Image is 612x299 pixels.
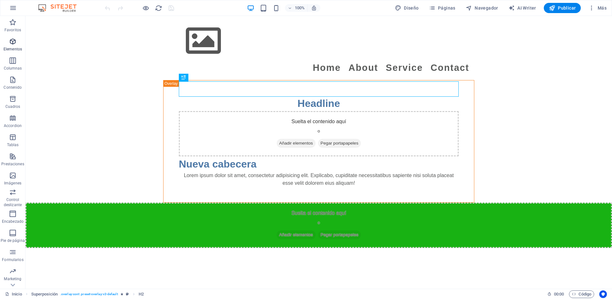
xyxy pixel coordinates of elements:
span: : [558,292,559,296]
p: Marketing [4,276,21,281]
p: Pie de página [1,238,25,243]
button: 100% [285,4,308,12]
span: Pegar portapapeles [293,123,336,132]
span: Haz clic para seleccionar y doble clic para editar [139,290,144,298]
button: AI Writer [506,3,539,13]
button: Más [586,3,609,13]
span: Diseño [395,5,419,11]
i: Al redimensionar, ajustar el nivel de zoom automáticamente para ajustarse al dispositivo elegido. [311,5,317,11]
span: Añadir elementos [251,214,290,223]
span: Páginas [429,5,455,11]
span: Haz clic para seleccionar y doble clic para editar [31,290,58,298]
button: Haz clic para salir del modo de previsualización y seguir editando [142,4,149,12]
h6: Tiempo de la sesión [547,290,564,298]
p: Prestaciones [1,161,24,167]
a: Haz clic para cancelar la selección y doble clic para abrir páginas [5,290,22,298]
button: Usercentrics [599,290,607,298]
button: Navegador [463,3,501,13]
span: Navegador [466,5,498,11]
button: Código [569,290,594,298]
p: Contenido [4,85,22,90]
button: Publicar [544,3,581,13]
span: Pegar portapapeles [293,214,336,223]
i: El elemento contiene una animación [120,292,123,296]
span: 00 00 [554,290,564,298]
p: Columnas [4,66,22,71]
i: Este elemento es un preajuste personalizable [126,292,129,296]
span: Código [572,290,591,298]
p: Favoritos [4,27,21,33]
p: Tablas [7,142,19,147]
nav: breadcrumb [31,290,144,298]
button: reload [155,4,162,12]
div: Diseño (Ctrl+Alt+Y) [392,3,421,13]
span: AI Writer [508,5,536,11]
p: Cuadros [5,104,20,109]
div: Suelta el contenido aquí [153,95,433,140]
i: Volver a cargar página [155,4,162,12]
span: Publicar [549,5,576,11]
span: Añadir elementos [251,123,290,132]
button: Diseño [392,3,421,13]
p: Encabezado [2,219,24,224]
p: Accordion [4,123,22,128]
button: Páginas [426,3,458,13]
p: Formularios [2,257,23,262]
p: Imágenes [4,181,21,186]
span: Más [588,5,607,11]
p: Elementos [4,47,22,52]
img: Editor Logo [37,4,84,12]
span: . overlay-cont .preset-overlay-v3-default [60,290,118,298]
h6: 100% [295,4,305,12]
